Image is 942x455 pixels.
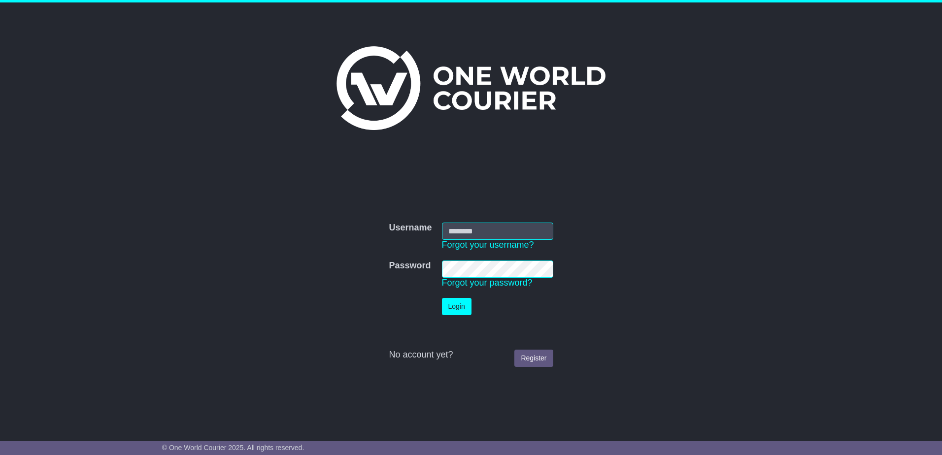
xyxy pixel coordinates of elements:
label: Username [389,223,432,233]
a: Forgot your username? [442,240,534,250]
div: No account yet? [389,350,553,360]
a: Forgot your password? [442,278,533,288]
button: Login [442,298,471,315]
img: One World [336,46,606,130]
a: Register [514,350,553,367]
label: Password [389,260,431,271]
span: © One World Courier 2025. All rights reserved. [162,444,304,452]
